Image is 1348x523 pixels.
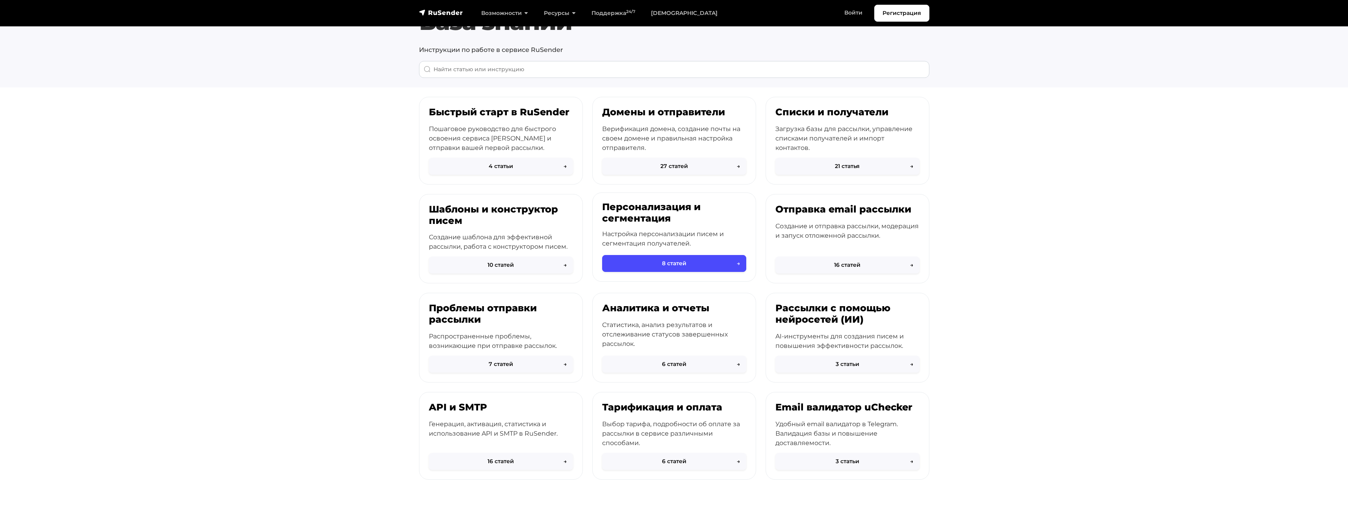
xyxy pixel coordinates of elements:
span: → [910,457,913,466]
p: Удобный email валидатор в Telegram. Валидация базы и повышение доставляемости. [775,420,920,448]
span: → [564,360,567,368]
a: Поддержка24/7 [584,5,643,21]
a: Возможности [473,5,536,21]
span: → [564,162,567,170]
img: Поиск [424,66,431,73]
h3: Рассылки с помощью нейросетей (ИИ) [775,303,920,325]
a: Войти [836,5,870,21]
p: Создание и отправка рассылки, модерация и запуск отложенной рассылки. [775,222,920,240]
a: Быстрый старт в RuSender Пошаговое руководство для быстрого освоения сервиса [PERSON_NAME] и отпр... [419,97,583,185]
a: Тарификация и оплата Выбор тарифа, подробности об оплате за рассылки в сервисе различными способа... [592,392,756,480]
button: 21 статья→ [775,158,920,175]
h3: Быстрый старт в RuSender [429,107,573,118]
p: Инструкции по работе в сервисе RuSender [419,45,929,55]
input: When autocomplete results are available use up and down arrows to review and enter to go to the d... [419,61,929,78]
p: Верификация домена, создание почты на своем домене и правильная настройка отправителя. [602,124,746,153]
span: → [564,261,567,269]
a: Отправка email рассылки Создание и отправка рассылки, модерация и запуск отложенной рассылки. 16 ... [766,194,929,284]
span: → [910,261,913,269]
span: → [737,457,740,466]
p: Настройка персонализации писем и сегментация получателей. [602,229,746,248]
h3: API и SMTP [429,402,573,413]
span: → [910,162,913,170]
h3: Аналитика и отчеты [602,303,746,314]
button: 16 статей→ [429,453,573,470]
h3: Домены и отправители [602,107,746,118]
span: → [564,457,567,466]
a: API и SMTP Генерация, активация, статистика и использование API и SMTP в RuSender. 16 статей→ [419,392,583,480]
a: Проблемы отправки рассылки Распространенные проблемы, возникающие при отправке рассылок. 7 статей→ [419,293,583,383]
p: Пошаговое руководство для быстрого освоения сервиса [PERSON_NAME] и отправки вашей первой рассылки. [429,124,573,153]
button: 8 статей→ [602,255,746,272]
h3: Тарификация и оплата [602,402,746,413]
h3: Проблемы отправки рассылки [429,303,573,325]
span: → [737,162,740,170]
h3: Персонализация и сегментация [602,201,746,224]
p: Загрузка базы для рассылки, управление списками получателей и импорт контактов. [775,124,920,153]
a: Персонализация и сегментация Настройка персонализации писем и сегментация получателей. 8 статей→ [592,192,756,282]
a: Email валидатор uChecker Удобный email валидатор в Telegram. Валидация базы и повышение доставляе... [766,392,929,480]
a: Рассылки с помощью нейросетей (ИИ) AI-инструменты для создания писем и повышения эффективности ра... [766,293,929,383]
a: Списки и получатели Загрузка базы для рассылки, управление списками получателей и импорт контакто... [766,97,929,185]
p: Статистика, анализ результатов и отслеживание статусов завершенных рассылок. [602,320,746,349]
h3: Шаблоны и конструктор писем [429,204,573,227]
button: 16 статей→ [775,257,920,274]
p: AI-инструменты для создания писем и повышения эффективности рассылок. [775,332,920,351]
p: Создание шаблона для эффективной рассылки, работа с конструктором писем. [429,233,573,251]
p: Генерация, активация, статистика и использование API и SMTP в RuSender. [429,420,573,438]
h3: Отправка email рассылки [775,204,920,215]
sup: 24/7 [626,9,635,14]
img: RuSender [419,9,463,17]
a: Регистрация [874,5,929,22]
a: Ресурсы [536,5,584,21]
h3: Email валидатор uChecker [775,402,920,413]
a: Аналитика и отчеты Статистика, анализ результатов и отслеживание статусов завершенных рассылок. 6... [592,293,756,383]
button: 3 статьи→ [775,356,920,373]
button: 7 статей→ [429,356,573,373]
h3: Списки и получатели [775,107,920,118]
button: 27 статей→ [602,158,746,175]
p: Выбор тарифа, подробности об оплате за рассылки в сервисе различными способами. [602,420,746,448]
button: 3 статьи→ [775,453,920,470]
button: 10 статей→ [429,257,573,274]
a: Домены и отправители Верификация домена, создание почты на своем домене и правильная настройка от... [592,97,756,185]
button: 6 статей→ [602,453,746,470]
span: → [910,360,913,368]
span: → [737,259,740,268]
button: 4 статьи→ [429,158,573,175]
p: Распространенные проблемы, возникающие при отправке рассылок. [429,332,573,351]
span: → [737,360,740,368]
button: 6 статей→ [602,356,746,373]
a: Шаблоны и конструктор писем Создание шаблона для эффективной рассылки, работа с конструктором пис... [419,194,583,284]
a: [DEMOGRAPHIC_DATA] [643,5,725,21]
